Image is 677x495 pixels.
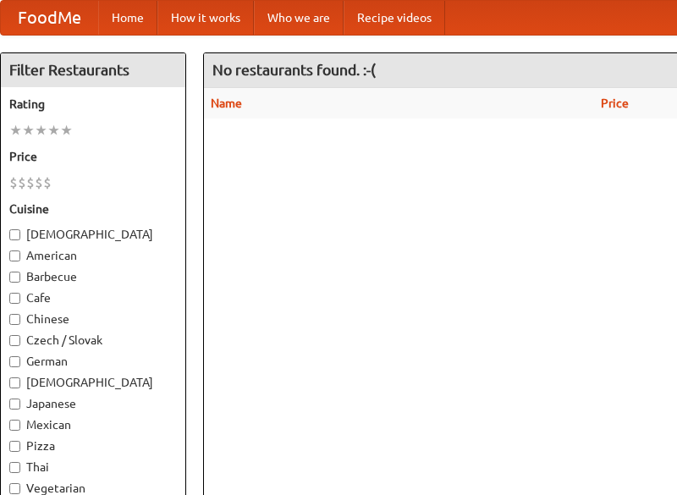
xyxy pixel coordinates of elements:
li: $ [43,173,52,192]
label: American [9,247,177,264]
input: [DEMOGRAPHIC_DATA] [9,229,20,240]
h5: Rating [9,96,177,113]
label: Barbecue [9,268,177,285]
a: How it works [157,1,254,35]
label: Cafe [9,289,177,306]
input: Vegetarian [9,483,20,494]
li: ★ [9,121,22,140]
h4: Filter Restaurants [1,53,185,87]
input: German [9,356,20,367]
li: ★ [22,121,35,140]
input: Pizza [9,441,20,452]
input: Thai [9,462,20,473]
li: $ [9,173,18,192]
label: Czech / Slovak [9,332,177,349]
input: Japanese [9,399,20,410]
input: Czech / Slovak [9,335,20,346]
input: American [9,250,20,261]
a: Recipe videos [344,1,445,35]
input: Barbecue [9,272,20,283]
label: [DEMOGRAPHIC_DATA] [9,226,177,243]
ng-pluralize: No restaurants found. :-( [212,62,376,78]
a: FoodMe [1,1,98,35]
li: $ [26,173,35,192]
li: $ [18,173,26,192]
li: ★ [60,121,73,140]
h5: Cuisine [9,201,177,217]
label: [DEMOGRAPHIC_DATA] [9,374,177,391]
a: Who we are [254,1,344,35]
label: Mexican [9,416,177,433]
a: Name [211,96,242,110]
label: Japanese [9,395,177,412]
input: [DEMOGRAPHIC_DATA] [9,377,20,388]
li: $ [35,173,43,192]
a: Home [98,1,157,35]
input: Cafe [9,293,20,304]
label: Thai [9,459,177,476]
label: German [9,353,177,370]
h5: Price [9,148,177,165]
label: Chinese [9,311,177,327]
label: Pizza [9,437,177,454]
li: ★ [47,121,60,140]
input: Chinese [9,314,20,325]
input: Mexican [9,420,20,431]
a: Price [601,96,629,110]
li: ★ [35,121,47,140]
